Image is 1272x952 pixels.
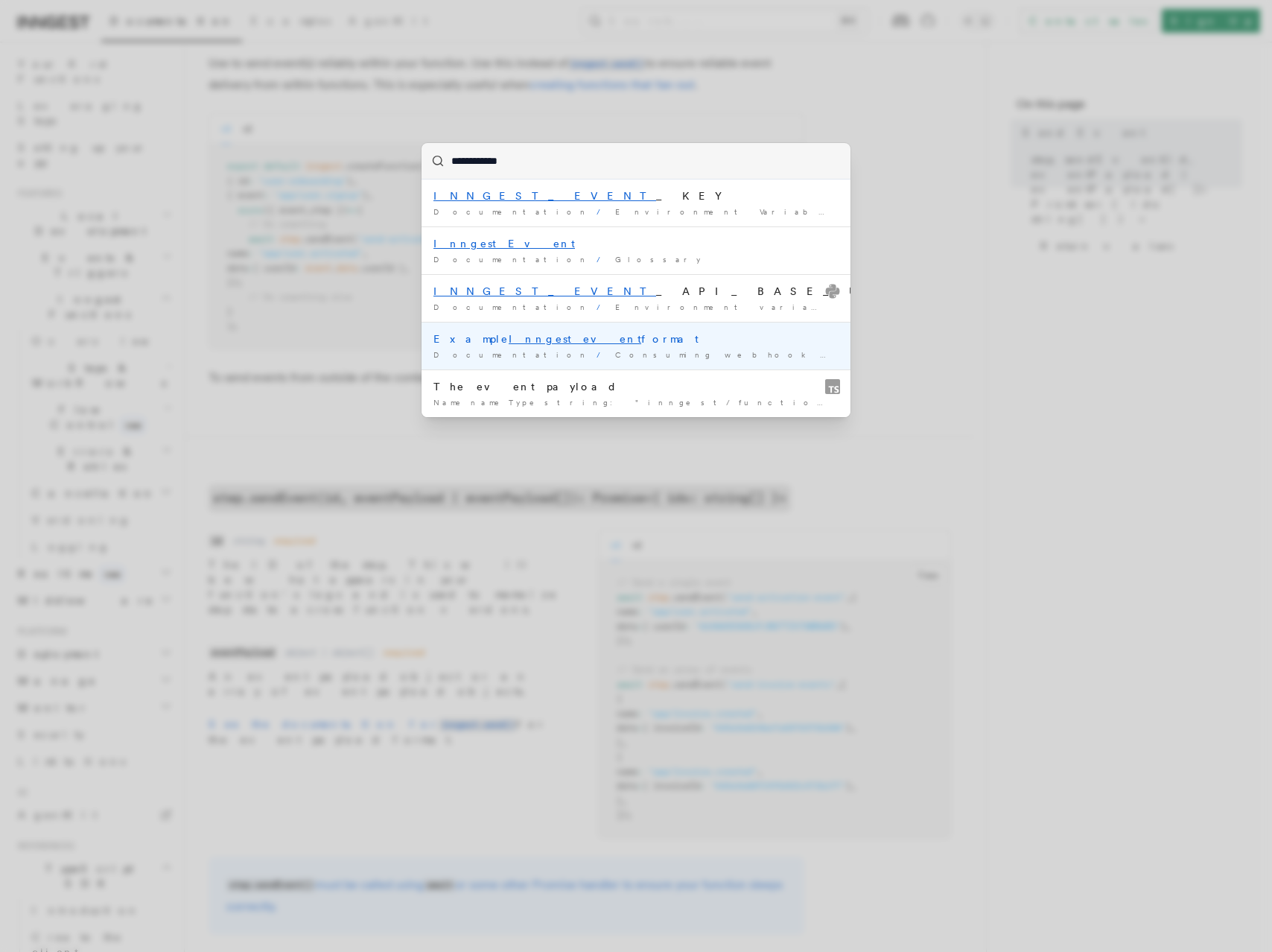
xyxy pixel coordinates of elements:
mark: INNGEST_EVENT [433,285,656,297]
div: The event payload [433,379,839,394]
span: Documentation [433,302,591,311]
div: Example format [433,331,839,346]
mark: Inngest event [509,333,641,345]
span: / [597,207,609,216]
span: Glossary [615,255,702,264]
div: NamenameTypestring: "inngest/function.failed"DescriptionThe prefix … [433,397,839,408]
span: Consuming webhook events [615,350,897,359]
mark: Inngest Event [433,238,575,250]
mark: INNGEST_EVENT [433,190,656,202]
div: _API_BASE_URL [433,284,839,299]
span: / [597,350,609,359]
span: / [597,302,609,311]
div: _KEY [433,188,839,203]
span: Documentation [433,207,591,216]
span: Environment variables [615,302,863,311]
span: / [597,255,609,264]
span: Documentation [433,255,591,264]
span: Documentation [433,350,591,359]
span: Environment Variables [615,207,855,216]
